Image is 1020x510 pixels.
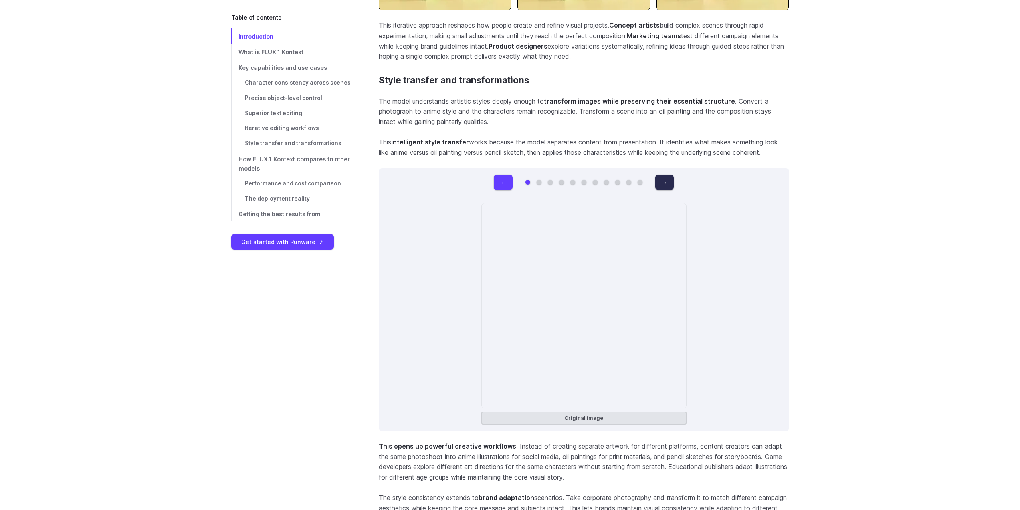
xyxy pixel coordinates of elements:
[481,412,687,425] figcaption: Original image
[231,207,353,232] a: Getting the best results from instruction-based editing
[231,44,353,60] a: What is FLUX.1 Kontext
[238,64,327,71] span: Key capabilities and use cases
[231,151,353,176] a: How FLUX.1 Kontext compares to other models
[245,125,319,131] span: Iterative editing workflows
[238,33,273,40] span: Introduction
[231,75,353,91] a: Character consistency across scenes
[570,180,575,185] button: Go to 5 of 11
[391,138,469,146] strong: intelligent style transfer
[379,96,789,127] p: The model understands artistic styles deeply enough to . Convert a photograph to anime style and ...
[238,156,350,172] span: How FLUX.1 Kontext compares to other models
[231,136,353,151] a: Style transfer and transformations
[544,97,735,105] strong: transform images while preserving their essential structure
[379,75,529,86] a: Style transfer and transformations
[627,32,681,40] strong: Marketing teams
[494,175,512,190] button: ←
[379,137,789,158] p: This works because the model separates content from presentation. It identifies what makes someth...
[231,106,353,121] a: Superior text editing
[379,442,516,450] strong: This opens up powerful creative workflows
[582,180,586,185] button: Go to 6 of 11
[479,494,534,502] strong: brand adaptation
[489,42,547,50] strong: Product designers
[604,180,609,185] button: Go to 8 of 11
[231,121,353,136] a: Iterative editing workflows
[559,180,564,185] button: Go to 4 of 11
[231,60,353,75] a: Key capabilities and use cases
[537,180,541,185] button: Go to 2 of 11
[231,28,353,44] a: Introduction
[548,180,553,185] button: Go to 3 of 11
[245,195,310,202] span: The deployment reality
[638,180,642,185] button: Go to 11 of 11
[231,176,353,191] a: Performance and cost comparison
[626,180,631,185] button: Go to 10 of 11
[655,175,674,190] button: →
[481,203,687,408] img: Young woman with natural curly hair, wearing a pale yellow t-shirt and high-waisted jeans, holdin...
[245,180,341,187] span: Performance and cost comparison
[245,95,322,101] span: Precise object-level control
[231,191,353,207] a: The deployment reality
[593,180,598,185] button: Go to 7 of 11
[525,180,530,185] button: Go to 1 of 11
[245,79,351,86] span: Character consistency across scenes
[231,91,353,106] a: Precise object-level control
[245,110,302,116] span: Superior text editing
[245,140,341,146] span: Style transfer and transformations
[238,49,303,55] span: What is FLUX.1 Kontext
[379,441,789,482] p: . Instead of creating separate artwork for different platforms, content creators can adapt the sa...
[609,21,660,29] strong: Concept artists
[238,211,321,227] span: Getting the best results from instruction-based editing
[615,180,620,185] button: Go to 9 of 11
[231,13,281,22] span: Table of contents
[231,234,334,250] a: Get started with Runware
[379,20,789,61] p: This iterative approach reshapes how people create and refine visual projects. build complex scen...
